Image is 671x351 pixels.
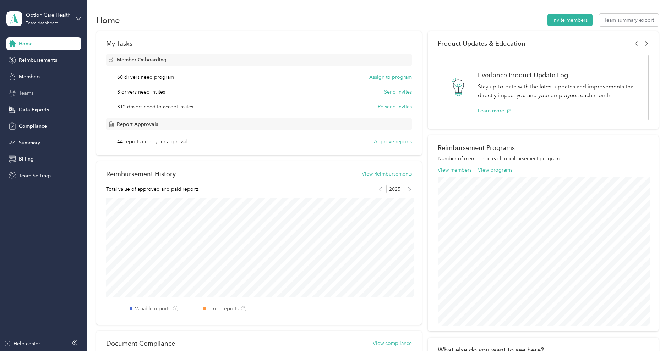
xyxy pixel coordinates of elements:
[378,103,412,111] button: Re-send invites
[386,184,403,194] span: 2025
[438,144,649,151] h2: Reimbursement Programs
[208,305,239,312] label: Fixed reports
[117,73,174,81] span: 60 drivers need program
[19,40,33,48] span: Home
[96,16,120,24] h1: Home
[478,107,512,115] button: Learn more
[117,138,187,145] span: 44 reports need your approval
[478,166,512,174] button: View programs
[19,56,57,64] span: Reimbursements
[438,155,649,162] p: Number of members in each reimbursement program.
[19,89,33,97] span: Teams
[631,311,671,351] iframe: Everlance-gr Chat Button Frame
[547,14,593,26] button: Invite members
[384,88,412,96] button: Send invites
[19,172,51,179] span: Team Settings
[438,166,471,174] button: View members
[117,103,193,111] span: 312 drivers need to accept invites
[19,122,47,130] span: Compliance
[478,82,641,100] p: Stay up-to-date with the latest updates and improvements that directly impact you and your employ...
[117,88,165,96] span: 8 drivers need invites
[26,11,70,19] div: Option Care Health
[373,340,412,347] button: View compliance
[135,305,170,312] label: Variable reports
[19,139,40,146] span: Summary
[4,340,40,347] button: Help center
[117,121,158,128] span: Report Approvals
[19,106,49,113] span: Data Exports
[117,56,167,63] span: Member Onboarding
[438,40,525,47] span: Product Updates & Education
[19,155,34,163] span: Billing
[106,185,199,193] span: Total value of approved and paid reports
[369,73,412,81] button: Assign to program
[599,14,659,26] button: Team summary export
[362,170,412,178] button: View Reimbursements
[478,71,641,79] h1: Everlance Product Update Log
[374,138,412,145] button: Approve reports
[26,21,59,26] div: Team dashboard
[106,340,175,347] h2: Document Compliance
[19,73,40,80] span: Members
[106,40,412,47] div: My Tasks
[106,170,176,178] h2: Reimbursement History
